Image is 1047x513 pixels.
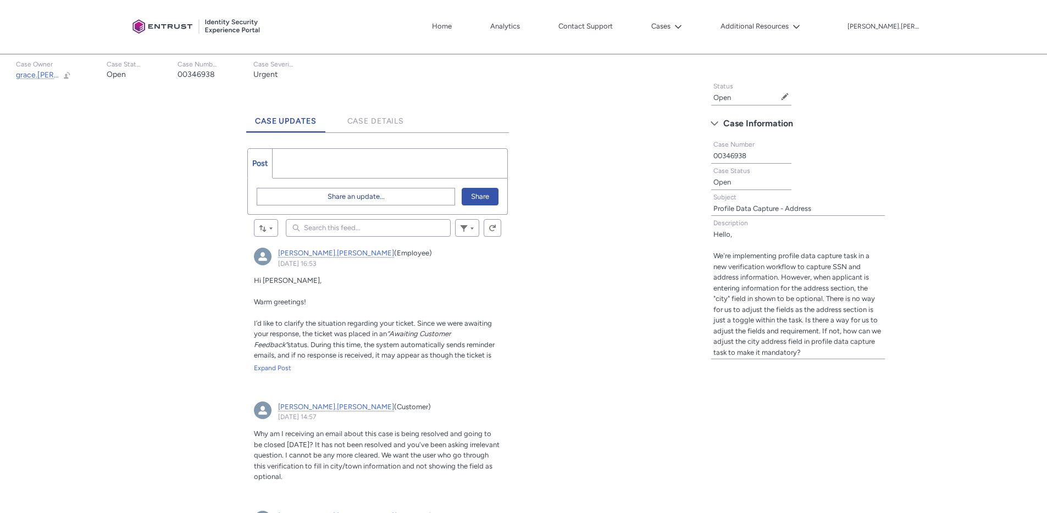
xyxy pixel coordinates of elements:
[713,230,881,356] lightning-formatted-text: Hello, We're implementing profile data capture task in a new verification workflow to capture SSN...
[713,204,811,213] lightning-formatted-text: Profile Data Capture - Address
[247,395,508,498] article: hank.hsu, 22 September 2025 at 14:57
[847,20,919,31] button: User Profile hank.hsu
[254,319,492,338] span: I’d like to clarify the situation regarding your ticket. Since we were awaiting your response, th...
[254,248,272,265] div: himanshu.rawat
[178,70,215,79] lightning-formatted-text: 00346938
[107,60,142,69] p: Case Status
[713,93,731,102] lightning-formatted-text: Open
[254,341,495,370] span: status. During this time, the system automatically sends reminder emails, and if no response is r...
[723,115,793,132] span: Case Information
[488,18,523,35] a: Analytics, opens in new tab
[253,60,294,69] p: Case Severity
[286,219,451,237] input: Search this feed...
[254,276,322,285] span: Hi [PERSON_NAME],
[254,330,451,349] span: “Awaiting Customer Feedback”
[713,152,746,160] lightning-formatted-text: 00346938
[247,148,508,215] div: Chatter Publisher
[246,102,325,132] a: Case Updates
[718,18,803,35] button: Additional Resources
[713,141,755,148] span: Case Number
[254,430,500,481] span: Why am I receiving an email about this case is being resolved and going to be closed [DATE]? It h...
[278,260,317,267] a: [DATE] 16:53
[713,82,733,90] span: Status
[247,241,508,388] article: himanshu.rawat, 22 September 2025 at 16:53
[556,18,616,35] a: Contact Support
[252,159,268,168] span: Post
[394,403,431,411] span: (Customer)
[347,116,405,126] span: Case Details
[254,248,272,265] img: External User - himanshu.rawat (null)
[255,116,317,126] span: Case Updates
[278,413,316,421] a: [DATE] 14:57
[847,23,919,31] p: [PERSON_NAME].[PERSON_NAME]
[178,60,218,69] p: Case Number
[253,70,278,79] lightning-formatted-text: Urgent
[429,18,455,35] a: Home
[394,249,432,257] span: (Employee)
[107,70,126,79] lightning-formatted-text: Open
[713,178,731,186] lightning-formatted-text: Open
[248,149,273,178] a: Post
[278,403,394,411] a: [PERSON_NAME].[PERSON_NAME]
[16,60,71,69] p: Case Owner
[462,188,498,205] button: Share
[705,115,891,132] button: Case Information
[713,219,748,227] span: Description
[471,188,489,205] span: Share
[63,70,71,80] button: Change Owner
[328,188,385,205] span: Share an update...
[257,188,455,205] button: Share an update...
[339,102,413,132] a: Case Details
[780,92,789,101] button: Edit Status
[278,249,394,258] a: [PERSON_NAME].[PERSON_NAME]
[713,193,736,201] span: Subject
[254,402,272,419] img: hank.hsu
[713,167,750,175] span: Case Status
[254,298,306,306] span: Warm greetings!
[16,70,99,80] span: grace.[PERSON_NAME]
[649,18,685,35] button: Cases
[484,219,501,237] button: Refresh this feed
[254,363,501,373] a: Expand Post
